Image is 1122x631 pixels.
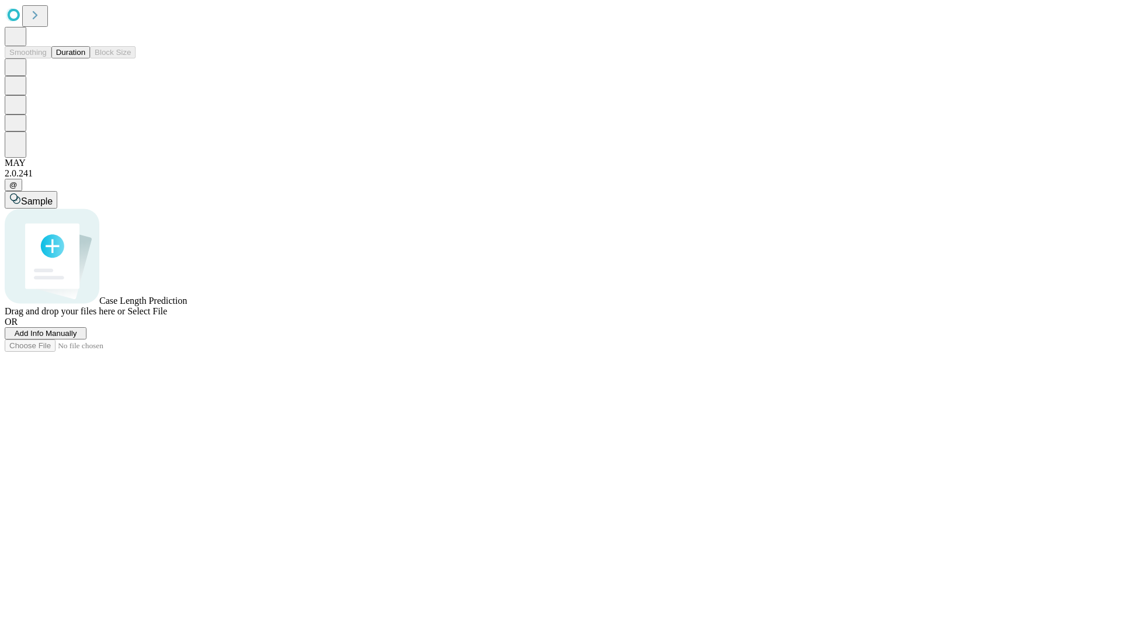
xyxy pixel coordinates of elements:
[5,191,57,209] button: Sample
[5,158,1117,168] div: MAY
[99,296,187,306] span: Case Length Prediction
[5,168,1117,179] div: 2.0.241
[15,329,77,338] span: Add Info Manually
[90,46,136,58] button: Block Size
[5,179,22,191] button: @
[127,306,167,316] span: Select File
[21,196,53,206] span: Sample
[5,46,51,58] button: Smoothing
[5,317,18,327] span: OR
[5,327,86,339] button: Add Info Manually
[5,306,125,316] span: Drag and drop your files here or
[9,181,18,189] span: @
[51,46,90,58] button: Duration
